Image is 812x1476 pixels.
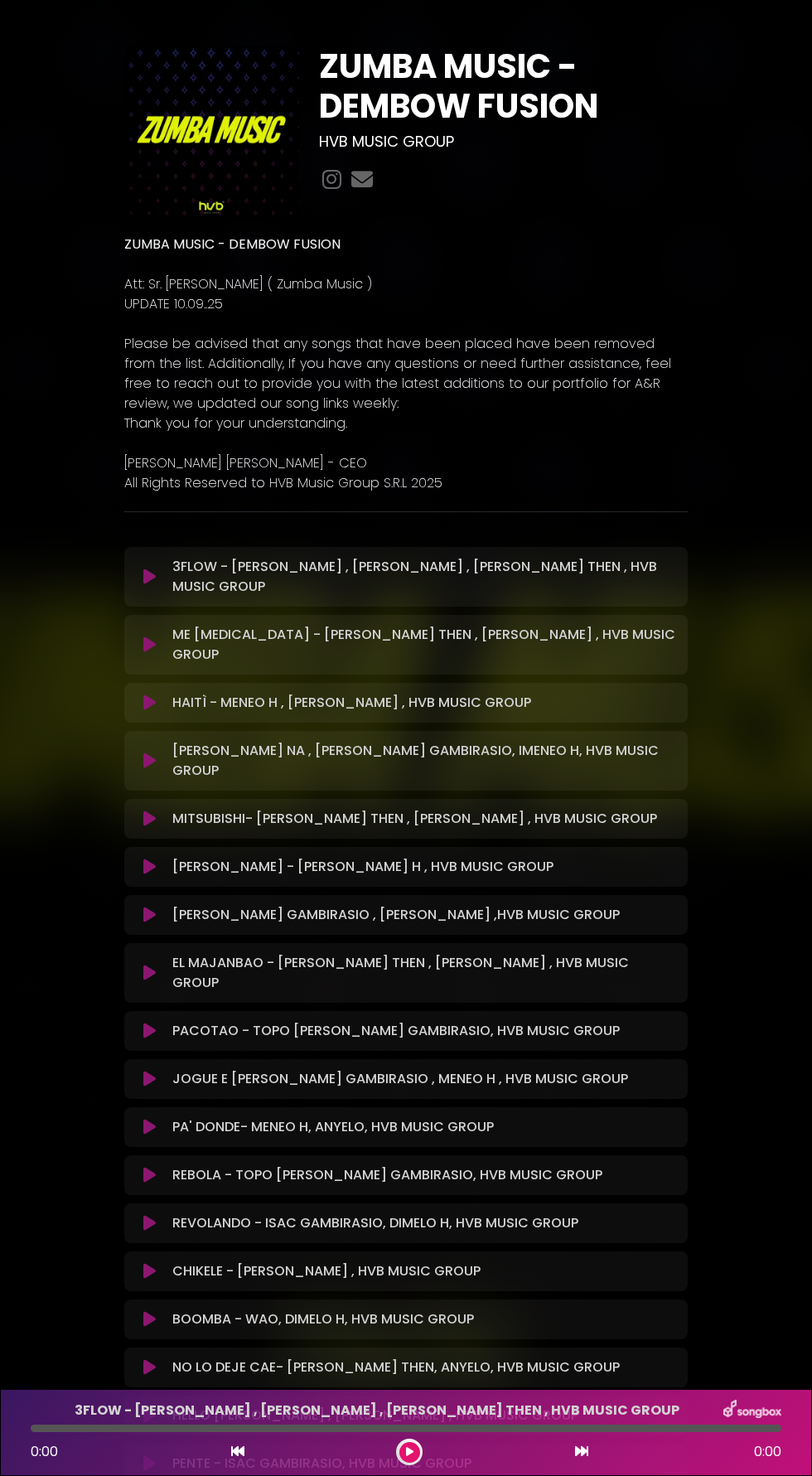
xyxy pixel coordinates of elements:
img: songbox-logo-white.png [723,1400,781,1421]
p: UPDATE 10.09..25 [124,294,688,314]
h1: ZUMBA MUSIC - DEMBOW FUSION [319,46,688,126]
p: HAITÌ - MENEO H , [PERSON_NAME] , HVB MUSIC GROUP [172,693,678,713]
p: CHIKELE - [PERSON_NAME] , HVB MUSIC GROUP [172,1261,678,1281]
span: 0:00 [754,1442,781,1462]
p: [PERSON_NAME] NA , [PERSON_NAME] GAMBIRASIO, IMENEO H, HVB MUSIC GROUP [172,741,678,781]
p: ME [MEDICAL_DATA] - [PERSON_NAME] THEN , [PERSON_NAME] , HVB MUSIC GROUP [172,625,678,665]
p: BOOMBA - WAO, DIMELO H, HVB MUSIC GROUP [172,1309,678,1329]
p: NO LO DEJE CAE- [PERSON_NAME] THEN, ANYELO, HVB MUSIC GROUP [172,1357,678,1377]
p: PACOTAO - TOPO [PERSON_NAME] GAMBIRASIO, HVB MUSIC GROUP [172,1021,678,1041]
strong: ZUMBA MUSIC - DEMBOW FUSION [124,235,341,254]
p: Att: Sr. [PERSON_NAME] ( Zumba Music ) [124,274,688,294]
p: EL MAJANBAO - [PERSON_NAME] THEN , [PERSON_NAME] , HVB MUSIC GROUP [172,953,678,993]
p: REBOLA - TOPO [PERSON_NAME] GAMBIRASIO, HVB MUSIC GROUP [172,1165,678,1185]
p: PA' DONDE- MENEO H, ANYELO, HVB MUSIC GROUP [172,1117,678,1137]
p: All Rights Reserved to HVB Music Group S.R.L 2025 [124,473,688,493]
p: 3FLOW - [PERSON_NAME] , [PERSON_NAME] , [PERSON_NAME] THEN , HVB MUSIC GROUP [31,1401,723,1420]
p: [PERSON_NAME] [PERSON_NAME] - CEO [124,453,688,473]
p: REVOLANDO - ISAC GAMBIRASIO, DIMELO H, HVB MUSIC GROUP [172,1213,678,1233]
p: 3FLOW - [PERSON_NAME] , [PERSON_NAME] , [PERSON_NAME] THEN , HVB MUSIC GROUP [172,557,678,597]
p: [PERSON_NAME] - [PERSON_NAME] H , HVB MUSIC GROUP [172,857,678,877]
p: Please be advised that any songs that have been placed have been removed from the list. Additiona... [124,334,688,414]
h3: HVB MUSIC GROUP [319,133,688,151]
p: MITSUBISHI- [PERSON_NAME] THEN , [PERSON_NAME] , HVB MUSIC GROUP [172,809,678,829]
img: O92uWp2TmS372kSiELrh [124,46,299,221]
p: Thank you for your understanding. [124,414,688,433]
p: JOGUE E [PERSON_NAME] GAMBIRASIO , MENEO H , HVB MUSIC GROUP [172,1069,678,1089]
span: 0:00 [31,1442,58,1461]
p: [PERSON_NAME] GAMBIRASIO , [PERSON_NAME] ,HVB MUSIC GROUP [172,905,678,925]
